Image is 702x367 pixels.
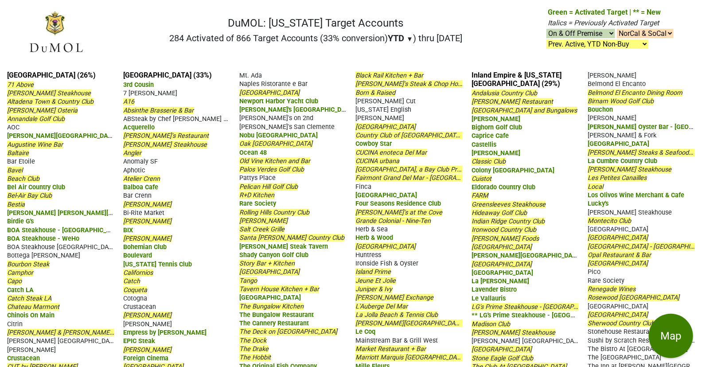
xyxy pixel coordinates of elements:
span: [GEOGRAPHIC_DATA] [239,294,301,301]
span: Citrin [7,320,23,328]
span: Le Coq [355,328,375,336]
span: Atelier Crenn [123,175,160,183]
span: Italics = Previously Activated Target [548,19,659,27]
span: [PERSON_NAME]'s Steak & Chop House [355,80,468,88]
span: [GEOGRAPHIC_DATA] [472,269,533,277]
span: La Cumbre Country Club [588,157,657,165]
span: The [GEOGRAPHIC_DATA] [588,354,661,361]
span: Huntress [355,251,381,259]
span: Herb & Sea [355,226,388,233]
span: La [PERSON_NAME] [472,277,529,285]
span: [GEOGRAPHIC_DATA] [239,89,300,97]
span: Grande Colonial - Nine-Ten [355,217,431,225]
span: Local [588,183,603,191]
span: Ocean 48 [239,149,267,156]
span: [PERSON_NAME] [123,346,172,354]
span: [GEOGRAPHIC_DATA] [472,261,532,268]
span: Hideaway Golf Club [472,209,527,217]
span: Caprice Cafe [472,132,509,140]
span: Les Petites Canailles [588,174,647,182]
span: Classic Club [472,158,506,165]
span: [GEOGRAPHIC_DATA] [588,140,649,148]
span: [PERSON_NAME] [123,320,172,328]
span: [GEOGRAPHIC_DATA] [355,243,416,250]
span: 7 [PERSON_NAME] [123,90,177,97]
span: ABSteak by Chef [PERSON_NAME] Back [123,114,238,123]
span: ▼ [406,35,413,43]
span: Finca [355,183,371,191]
span: [GEOGRAPHIC_DATA] [239,268,300,276]
span: Californios [123,269,153,277]
span: Jeune Et Jolie [355,277,396,285]
span: CUCINA enoteca Del Mar [355,149,427,156]
span: Rare Society [588,277,624,285]
span: Cotogna [123,295,147,302]
span: Angler [123,149,141,157]
span: Lucky's [588,200,608,207]
span: [GEOGRAPHIC_DATA] [588,311,648,319]
span: The Bungalow Restaurant [239,311,314,319]
span: Anomaly SF [123,158,158,165]
span: [PERSON_NAME] Cut [355,98,416,105]
span: Herb & Wood [355,234,393,242]
span: Empress by [PERSON_NAME] [123,329,207,336]
span: [PERSON_NAME] Osteria [7,107,78,114]
span: Tavern House Kitchen + Bar [239,285,319,293]
span: Pattys Place [239,174,276,182]
span: Bi-Rite Market [123,209,164,217]
span: [US_STATE] English [355,106,411,113]
span: Bourbon Steak [7,261,49,268]
span: Le Vallauris [472,295,506,302]
span: [PERSON_NAME][GEOGRAPHIC_DATA] [355,320,464,327]
span: Island Prime [355,268,391,276]
span: Salt Creek Grille [239,226,285,233]
span: Bighorn Golf Club [472,124,522,131]
span: [PERSON_NAME]'s at the Cove [355,209,442,216]
span: Four Seasons Residence Club [355,200,441,207]
span: Bottega [PERSON_NAME] [7,252,80,259]
span: Ironwood Country Club [472,226,536,234]
span: [GEOGRAPHIC_DATA] [588,234,648,242]
span: [GEOGRAPHIC_DATA] [355,191,417,199]
span: Oak [GEOGRAPHIC_DATA] [239,140,312,148]
span: A16 [123,98,134,105]
a: [GEOGRAPHIC_DATA] (26%) [7,71,96,79]
span: Nobu [GEOGRAPHIC_DATA] [239,132,318,139]
span: R+D Kitchen [239,191,274,199]
span: [PERSON_NAME] Foods [472,235,539,242]
span: [PERSON_NAME] Steakhouse [472,329,555,336]
span: Bar Crenn [123,192,152,199]
span: Acquerello [123,124,155,131]
span: Altadena Town & Country Club [7,98,94,105]
span: [PERSON_NAME] [472,115,520,123]
span: [PERSON_NAME]'s [GEOGRAPHIC_DATA] [239,105,355,113]
span: [PERSON_NAME][GEOGRAPHIC_DATA] [7,131,117,140]
span: BOA Steakhouse [GEOGRAPHIC_DATA] [7,242,117,251]
span: Madison Club [472,320,510,328]
span: [PERSON_NAME] [7,346,56,354]
span: Rare Society [239,200,276,207]
span: Santa [PERSON_NAME] Country Club [239,234,344,242]
span: [PERSON_NAME] [355,114,404,122]
span: Baltaire [7,149,29,157]
span: Stonehouse Restaurant [588,328,655,336]
span: Born & Raised [355,89,395,97]
span: Pelican Hill Golf Club [239,183,298,191]
a: [GEOGRAPHIC_DATA] (33%) [123,71,212,79]
span: [PERSON_NAME] [123,201,172,208]
span: Crustacean [7,355,40,362]
span: Montecito Club [588,217,631,225]
span: Bel-Air Bay Club [7,192,52,199]
span: Chinois On Main [7,312,55,319]
span: The Dock [239,337,266,344]
span: Los Olivos Wine Merchant & Cafe [588,191,684,199]
span: Bar Etoile [7,158,35,165]
span: 3rd Cousin [123,81,154,89]
span: The Hobbit [239,354,271,361]
span: [PERSON_NAME] [123,312,172,319]
span: [PERSON_NAME] Steakhouse [588,209,672,216]
span: Juniper & Ivy [355,285,392,293]
span: The Bistro At [GEOGRAPHIC_DATA] [588,345,688,353]
span: [GEOGRAPHIC_DATA] [355,123,416,131]
span: Shady Canyon Golf Club [239,251,308,259]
